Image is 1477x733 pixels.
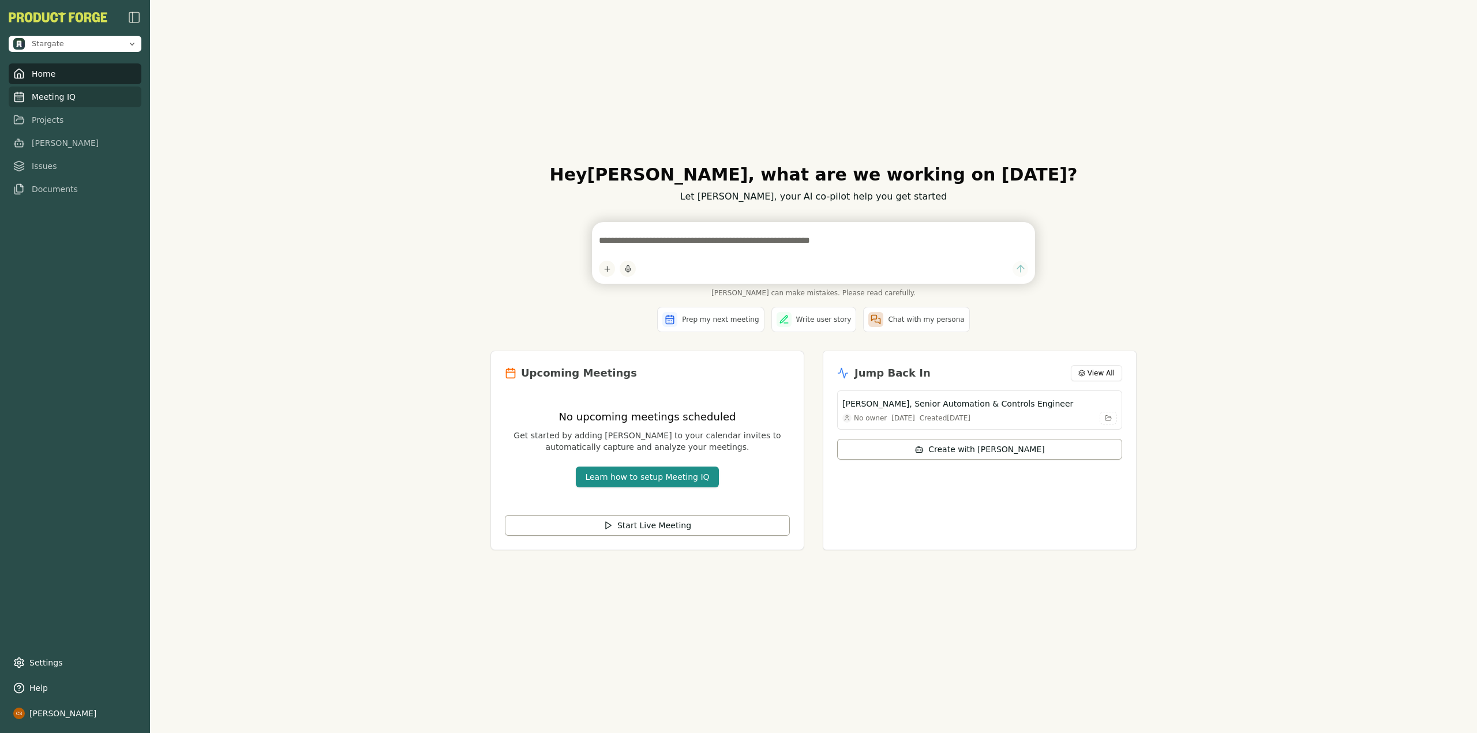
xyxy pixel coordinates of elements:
img: Product Forge [9,12,107,22]
span: No owner [854,414,887,423]
h2: Jump Back In [854,365,931,381]
span: Start Live Meeting [617,520,691,531]
a: [PERSON_NAME] [9,133,141,153]
button: Send message [1013,261,1028,277]
button: Open organization switcher [9,36,141,52]
button: PF-Logo [9,12,107,22]
span: View All [1088,369,1115,378]
button: Learn how to setup Meeting IQ [576,467,718,487]
h3: [PERSON_NAME], Senior Automation & Controls Engineer [842,398,1073,409]
p: Get started by adding [PERSON_NAME] to your calendar invites to automatically capture and analyze... [505,430,790,453]
div: [DATE] [891,414,915,423]
a: Projects [9,110,141,130]
p: Let [PERSON_NAME], your AI co-pilot help you get started [490,190,1137,204]
span: Create with [PERSON_NAME] [928,443,1044,455]
button: Help [9,678,141,698]
button: Prep my next meeting [657,307,764,332]
a: Documents [9,179,141,200]
span: Write user story [796,315,852,324]
h3: No upcoming meetings scheduled [505,409,790,425]
button: Close Sidebar [128,10,141,24]
span: Chat with my persona [888,315,964,324]
a: Issues [9,156,141,176]
button: Create with [PERSON_NAME] [837,439,1122,460]
div: Created [DATE] [920,414,970,423]
img: sidebar [128,10,141,24]
button: Add content to chat [599,261,615,277]
h2: Upcoming Meetings [521,365,637,381]
h1: Hey [PERSON_NAME] , what are we working on [DATE]? [490,164,1137,185]
a: Meeting IQ [9,87,141,107]
button: Start Live Meeting [505,515,790,536]
img: profile [13,708,25,719]
button: Start dictation [620,261,636,277]
button: Chat with my persona [863,307,969,332]
button: Write user story [771,307,857,332]
button: [PERSON_NAME] [9,703,141,724]
span: [PERSON_NAME] can make mistakes. Please read carefully. [592,288,1035,298]
img: Stargate [13,38,25,50]
span: Stargate [32,39,64,49]
button: View All [1071,365,1122,381]
span: Prep my next meeting [682,315,759,324]
a: Home [9,63,141,84]
a: Settings [9,652,141,673]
